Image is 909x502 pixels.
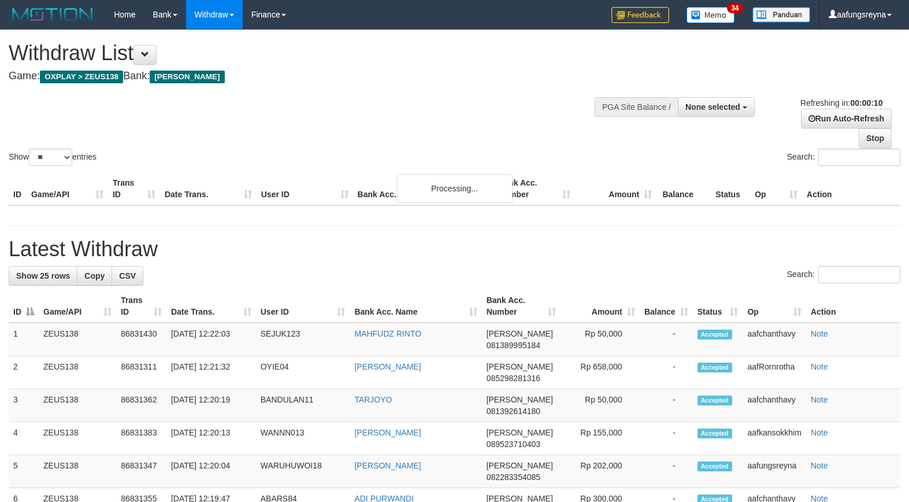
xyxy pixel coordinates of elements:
[354,329,421,338] a: MAHFUDZ RINTO
[743,455,806,488] td: aafungsreyna
[743,356,806,389] td: aafRornrotha
[487,407,540,416] span: Copy 081392614180 to clipboard
[487,428,553,437] span: [PERSON_NAME]
[787,266,900,283] label: Search:
[160,172,257,205] th: Date Trans.
[561,323,640,356] td: Rp 50,000
[9,71,595,82] h4: Game: Bank:
[487,461,553,470] span: [PERSON_NAME]
[561,422,640,455] td: Rp 155,000
[727,3,743,13] span: 34
[116,455,166,488] td: 86831347
[561,389,640,422] td: Rp 50,000
[611,7,669,23] img: Feedback.jpg
[354,461,421,470] a: [PERSON_NAME]
[787,149,900,166] label: Search:
[743,290,806,323] th: Op: activate to sort column ascending
[9,290,39,323] th: ID: activate to sort column descending
[640,323,693,356] td: -
[697,396,732,405] span: Accepted
[108,172,160,205] th: Trans ID
[353,172,494,205] th: Bank Acc. Name
[40,71,123,83] span: OXPLAY > ZEUS138
[256,323,350,356] td: SEJUK123
[811,428,828,437] a: Note
[750,172,802,205] th: Op
[640,422,693,455] td: -
[39,422,116,455] td: ZEUS138
[84,271,105,280] span: Copy
[9,356,39,389] td: 2
[801,109,892,128] a: Run Auto-Refresh
[743,422,806,455] td: aafkansokkhim
[743,389,806,422] td: aafchanthavy
[166,356,256,389] td: [DATE] 12:21:32
[9,455,39,488] td: 5
[9,266,77,286] a: Show 25 rows
[640,455,693,488] td: -
[39,455,116,488] td: ZEUS138
[39,290,116,323] th: Game/API: activate to sort column ascending
[9,172,27,205] th: ID
[811,461,828,470] a: Note
[640,290,693,323] th: Balance: activate to sort column ascending
[697,363,732,372] span: Accepted
[811,329,828,338] a: Note
[39,323,116,356] td: ZEUS138
[16,271,70,280] span: Show 25 rows
[9,6,97,23] img: MOTION_logo.png
[9,422,39,455] td: 4
[678,97,755,117] button: None selected
[9,42,595,65] h1: Withdraw List
[561,290,640,323] th: Amount: activate to sort column ascending
[811,395,828,404] a: Note
[39,356,116,389] td: ZEUS138
[487,374,540,383] span: Copy 085298281316 to clipboard
[116,290,166,323] th: Trans ID: activate to sort column ascending
[354,395,392,404] a: TARJOYO
[800,98,882,108] span: Refreshing in:
[119,271,136,280] span: CSV
[9,238,900,261] h1: Latest Withdraw
[487,362,553,371] span: [PERSON_NAME]
[487,395,553,404] span: [PERSON_NAME]
[697,330,732,339] span: Accepted
[257,172,353,205] th: User ID
[166,455,256,488] td: [DATE] 12:20:04
[166,422,256,455] td: [DATE] 12:20:13
[354,362,421,371] a: [PERSON_NAME]
[256,389,350,422] td: BANDULAN11
[150,71,224,83] span: [PERSON_NAME]
[487,440,540,449] span: Copy 089523710403 to clipboard
[116,323,166,356] td: 86831430
[166,323,256,356] td: [DATE] 12:22:03
[39,389,116,422] td: ZEUS138
[27,172,108,205] th: Game/API
[811,362,828,371] a: Note
[806,290,900,323] th: Action
[166,290,256,323] th: Date Trans.: activate to sort column ascending
[656,172,711,205] th: Balance
[256,290,350,323] th: User ID: activate to sort column ascending
[711,172,750,205] th: Status
[350,290,481,323] th: Bank Acc. Name: activate to sort column ascending
[9,149,97,166] label: Show entries
[561,455,640,488] td: Rp 202,000
[9,389,39,422] td: 3
[697,462,732,471] span: Accepted
[116,356,166,389] td: 86831311
[256,422,350,455] td: WANNN013
[487,473,540,482] span: Copy 082283354085 to clipboard
[116,422,166,455] td: 86831383
[397,174,513,203] div: Processing...
[116,389,166,422] td: 86831362
[354,428,421,437] a: [PERSON_NAME]
[850,98,882,108] strong: 00:00:10
[818,266,900,283] input: Search:
[693,290,743,323] th: Status: activate to sort column ascending
[256,356,350,389] td: OYIE04
[859,128,892,148] a: Stop
[494,172,575,205] th: Bank Acc. Number
[256,455,350,488] td: WARUHUWOI18
[9,323,39,356] td: 1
